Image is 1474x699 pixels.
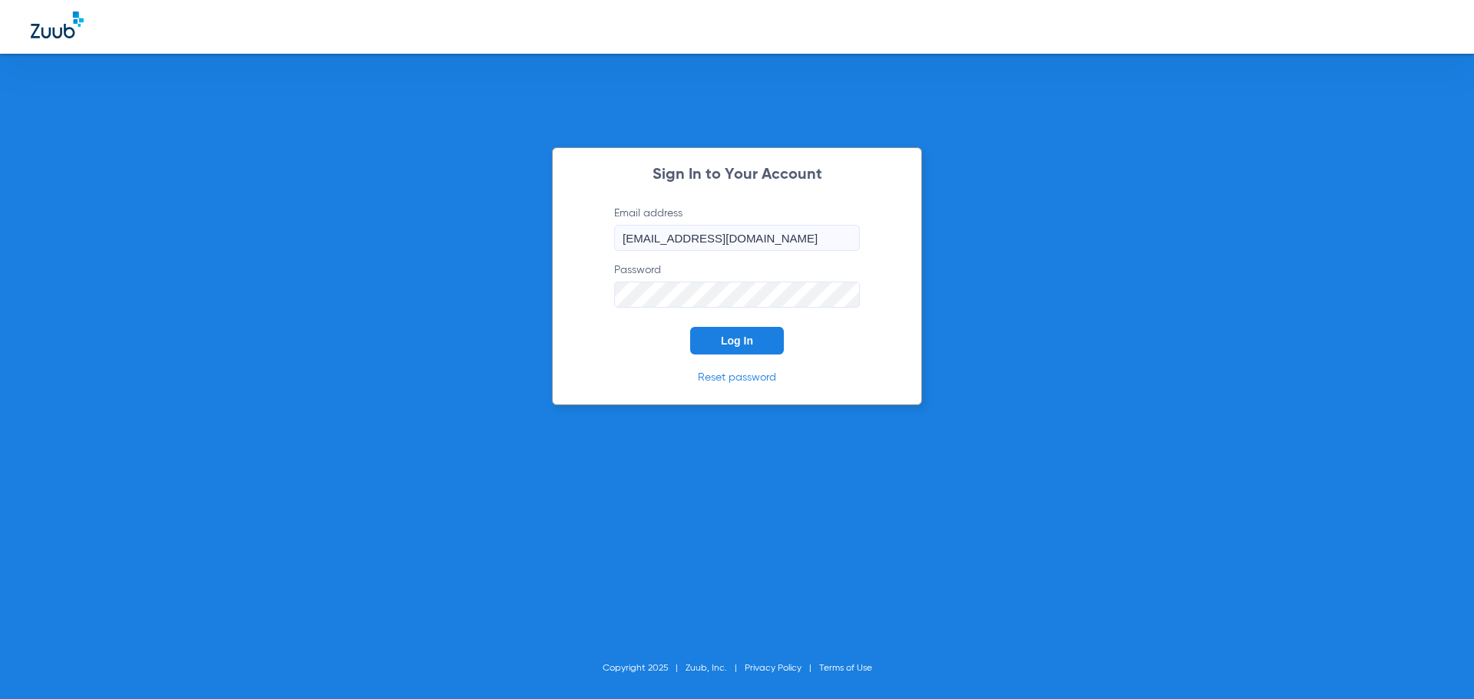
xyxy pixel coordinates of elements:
[698,372,776,383] a: Reset password
[745,664,801,673] a: Privacy Policy
[690,327,784,354] button: Log In
[614,282,860,308] input: Password
[721,335,753,347] span: Log In
[686,661,745,676] li: Zuub, Inc.
[31,12,84,38] img: Zuub Logo
[614,262,860,308] label: Password
[614,206,860,251] label: Email address
[591,167,883,183] h2: Sign In to Your Account
[819,664,872,673] a: Terms of Use
[614,225,860,251] input: Email address
[603,661,686,676] li: Copyright 2025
